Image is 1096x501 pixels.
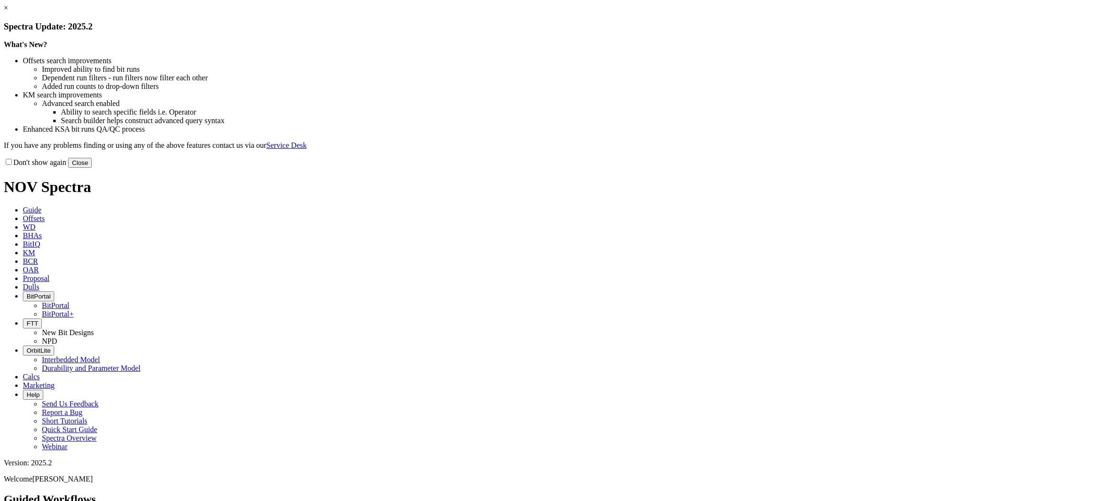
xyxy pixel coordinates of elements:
p: If you have any problems finding or using any of the above features contact us via our [4,141,1092,150]
a: New Bit Designs [42,328,94,337]
li: Enhanced KSA bit runs QA/QC process [23,125,1092,134]
a: Report a Bug [42,408,82,416]
h3: Spectra Update: 2025.2 [4,21,1092,32]
span: OrbitLite [27,347,50,354]
input: Don't show again [6,159,12,165]
span: Offsets [23,214,45,222]
span: Calcs [23,373,40,381]
span: [PERSON_NAME] [32,475,93,483]
a: BitPortal [42,301,69,309]
a: Interbedded Model [42,356,100,364]
a: Spectra Overview [42,434,97,442]
span: Proposal [23,274,49,282]
li: Offsets search improvements [23,57,1092,65]
span: KM [23,249,35,257]
label: Don't show again [4,158,66,166]
p: Welcome [4,475,1092,483]
span: BitIQ [23,240,40,248]
a: Quick Start Guide [42,425,97,434]
strong: What's New? [4,40,47,48]
li: Ability to search specific fields i.e. Operator [61,108,1092,116]
li: Advanced search enabled [42,99,1092,108]
a: × [4,4,8,12]
a: Short Tutorials [42,417,88,425]
div: Version: 2025.2 [4,459,1092,467]
span: Help [27,391,39,398]
li: KM search improvements [23,91,1092,99]
button: Close [68,158,92,168]
h1: NOV Spectra [4,178,1092,196]
a: NPD [42,337,57,345]
li: Search builder helps construct advanced query syntax [61,116,1092,125]
span: WD [23,223,36,231]
span: BitPortal [27,293,50,300]
span: BCR [23,257,38,265]
li: Improved ability to find bit runs [42,65,1092,74]
span: Dulls [23,283,39,291]
li: Added run counts to drop-down filters [42,82,1092,91]
a: Durability and Parameter Model [42,364,141,372]
span: Marketing [23,381,55,389]
a: Webinar [42,443,68,451]
span: Guide [23,206,41,214]
a: Service Desk [266,141,307,149]
span: OAR [23,266,39,274]
a: Send Us Feedback [42,400,98,408]
span: BHAs [23,231,42,240]
a: BitPortal+ [42,310,74,318]
li: Dependent run filters - run filters now filter each other [42,74,1092,82]
span: FTT [27,320,38,327]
